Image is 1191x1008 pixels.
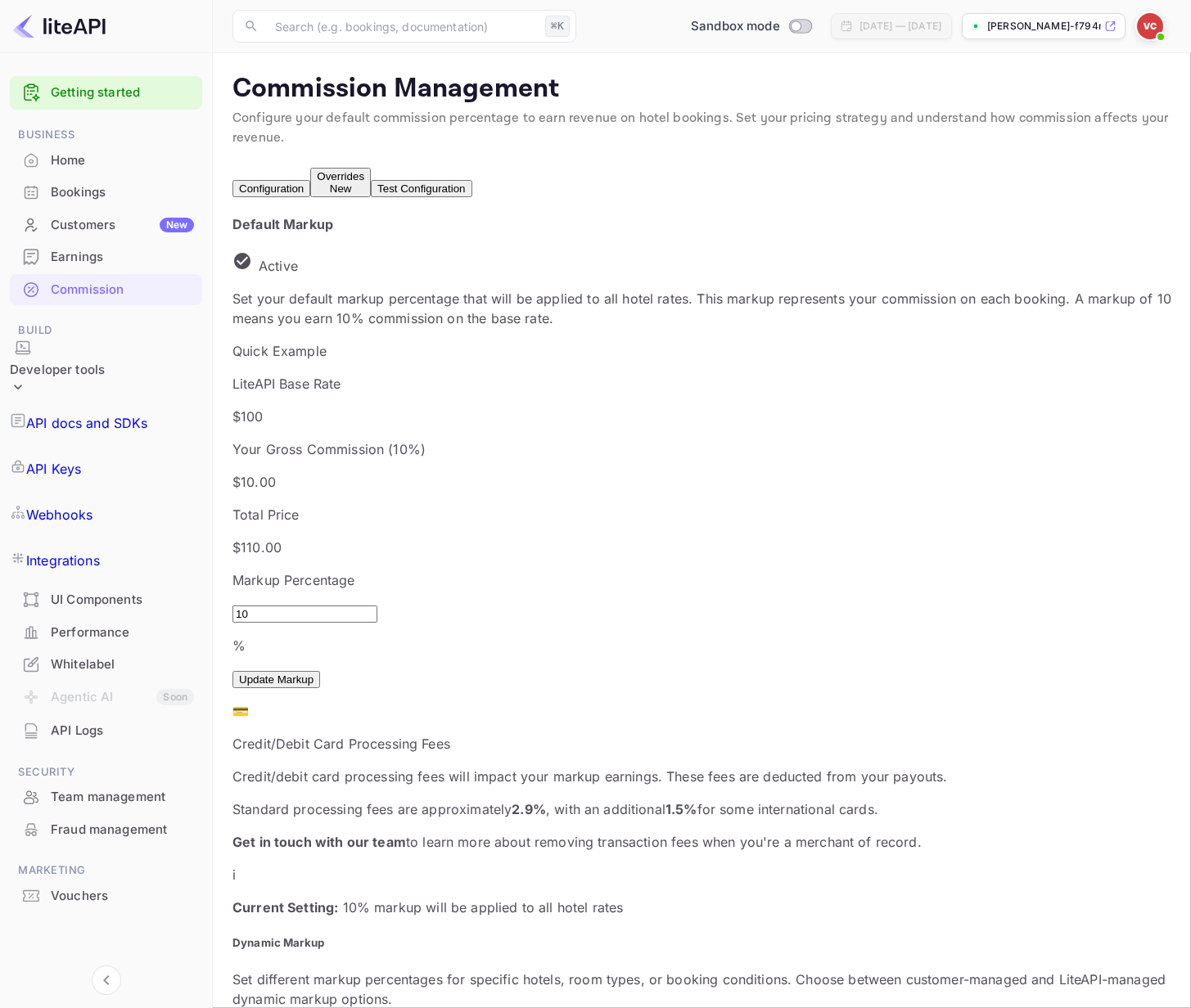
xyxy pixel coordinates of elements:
div: UI Components [51,591,194,610]
p: Integrations [26,551,100,570]
button: Update Markup [232,671,320,688]
a: Vouchers [10,880,202,911]
span: Marketing [10,862,202,880]
button: Test Configuration [371,180,471,197]
div: Whitelabel [10,649,202,681]
p: API Keys [26,459,81,479]
p: Credit/debit card processing fees will impact your markup earnings. These fees are deducted from ... [232,767,1171,786]
p: Credit/Debit Card Processing Fees [232,734,1171,754]
div: Whitelabel [51,655,194,674]
h5: Dynamic Markup [232,935,1171,952]
div: ⌘K [545,16,570,37]
p: API docs and SDKs [26,413,148,433]
a: Whitelabel [10,649,202,679]
img: LiteAPI logo [13,13,106,39]
p: Set your default markup percentage that will be applied to all hotel rates. This markup represent... [232,289,1171,328]
div: Switch to Production mode [684,17,818,36]
strong: 1.5% [665,801,697,817]
p: $100 [232,407,1171,426]
p: [PERSON_NAME]-f794m.nui... [987,19,1101,34]
div: Commission [51,281,194,299]
p: LiteAPI Base Rate [232,374,1171,394]
div: Earnings [51,248,194,267]
input: Search (e.g. bookings, documentation) [265,10,539,43]
span: Business [10,126,202,144]
p: 💳 [232,701,1171,721]
span: New [323,182,359,195]
a: Getting started [51,83,194,102]
div: UI Components [10,584,202,616]
div: Home [51,151,194,170]
div: Fraud management [51,821,194,839]
div: Developer tools [10,340,105,401]
p: Total Price [232,505,1171,524]
a: API Keys [10,446,202,492]
a: Commission [10,274,202,304]
div: Getting started [10,76,202,110]
div: Bookings [10,177,202,209]
a: Home [10,145,202,175]
p: Quick Example [232,341,1171,361]
div: Developer tools [10,361,105,380]
a: UI Components [10,584,202,614]
div: Vouchers [51,887,194,906]
div: Performance [10,617,202,649]
div: Earnings [10,241,202,273]
div: Performance [51,623,194,642]
div: Fraud management [10,814,202,846]
a: Webhooks [10,492,202,538]
div: API Logs [10,715,202,747]
strong: Current Setting: [232,899,338,916]
p: i [232,865,1171,884]
div: Vouchers [10,880,202,912]
img: Victor Costa [1137,13,1163,39]
div: Bookings [51,183,194,202]
div: CustomersNew [10,209,202,241]
p: Markup Percentage [232,570,1171,590]
div: New [160,218,194,232]
p: $ 110.00 [232,538,1171,557]
div: API Logs [51,722,194,740]
input: 0 [232,605,377,623]
a: Bookings [10,177,202,207]
span: Security [10,763,202,781]
p: Your Gross Commission ( 10 %) [232,439,1171,459]
div: Team management [51,788,194,807]
a: Team management [10,781,202,812]
a: Fraud management [10,814,202,844]
span: Build [10,322,202,340]
p: Standard processing fees are approximately , with an additional for some international cards. [232,799,1171,819]
a: Performance [10,617,202,647]
h4: Default Markup [232,214,1171,234]
a: Integrations [10,538,202,583]
div: [DATE] — [DATE] [859,19,941,34]
div: Overrides [317,170,364,195]
p: to learn more about removing transaction fees when you're a merchant of record. [232,832,1171,852]
span: Sandbox mode [691,17,780,36]
p: Webhooks [26,505,92,524]
p: Configure your default commission percentage to earn revenue on hotel bookings. Set your pricing ... [232,109,1171,148]
a: Earnings [10,241,202,272]
a: CustomersNew [10,209,202,240]
span: Active [252,258,305,274]
a: API docs and SDKs [10,400,202,446]
p: Commission Management [232,73,1171,106]
p: 10 % markup will be applied to all hotel rates [232,898,1171,917]
a: API Logs [10,715,202,745]
div: Commission [10,274,202,306]
strong: Get in touch with our team [232,834,406,850]
div: Customers [51,216,194,235]
strong: 2.9% [512,801,546,817]
p: % [232,636,1171,655]
p: $ 10.00 [232,472,1171,492]
div: Team management [10,781,202,813]
div: Home [10,145,202,177]
button: Configuration [232,180,310,197]
button: Collapse navigation [92,965,121,995]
